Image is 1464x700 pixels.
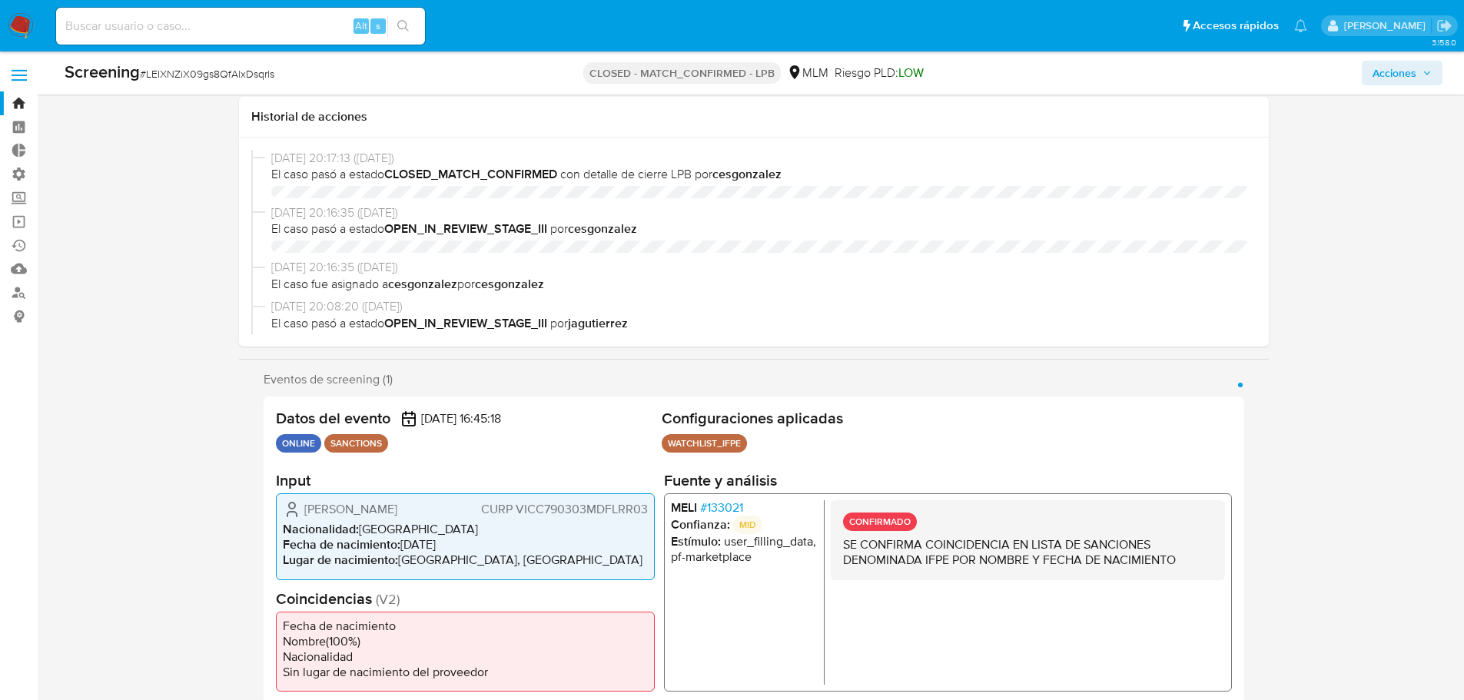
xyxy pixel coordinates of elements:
button: Acciones [1362,61,1442,85]
span: [DATE] 20:08:20 ([DATE]) [271,298,1250,315]
b: cesgonzalez [712,165,782,183]
h1: Historial de acciones [251,109,1257,124]
span: LOW [898,64,924,81]
b: cesgonzalez [475,275,544,293]
span: [DATE] 20:16:35 ([DATE]) [271,259,1250,276]
b: cesgonzalez [568,220,637,237]
span: Alt [355,18,367,33]
span: Acciones [1373,61,1416,85]
span: s [376,18,380,33]
span: El caso pasó a estado con detalle de cierre LPB por [271,166,1250,183]
p: CLOSED - MATCH_CONFIRMED - LPB [583,62,781,84]
span: El caso pasó a estado por [271,221,1250,237]
b: cesgonzalez [388,275,457,293]
p: nicolas.tyrkiel@mercadolibre.com [1344,18,1431,33]
span: [DATE] 20:17:13 ([DATE]) [271,150,1250,167]
span: Riesgo PLD: [835,65,924,81]
a: Salir [1436,18,1452,34]
span: # LEIXNZiX09gs8QfAlxDsqrls [140,66,274,81]
b: OPEN_IN_REVIEW_STAGE_III [384,314,547,332]
span: [DATE] 20:16:35 ([DATE]) [271,204,1250,221]
span: El caso pasó a estado por [271,315,1250,332]
span: Accesos rápidos [1193,18,1279,34]
div: MLM [787,65,828,81]
b: CLOSED_MATCH_CONFIRMED [384,165,557,183]
b: Screening [65,59,140,84]
b: OPEN_IN_REVIEW_STAGE_III [384,220,547,237]
b: jagutierrez [568,314,628,332]
input: Buscar usuario o caso... [56,16,425,36]
button: search-icon [387,15,419,37]
a: Notificaciones [1294,19,1307,32]
span: El caso fue asignado a por [271,276,1250,293]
